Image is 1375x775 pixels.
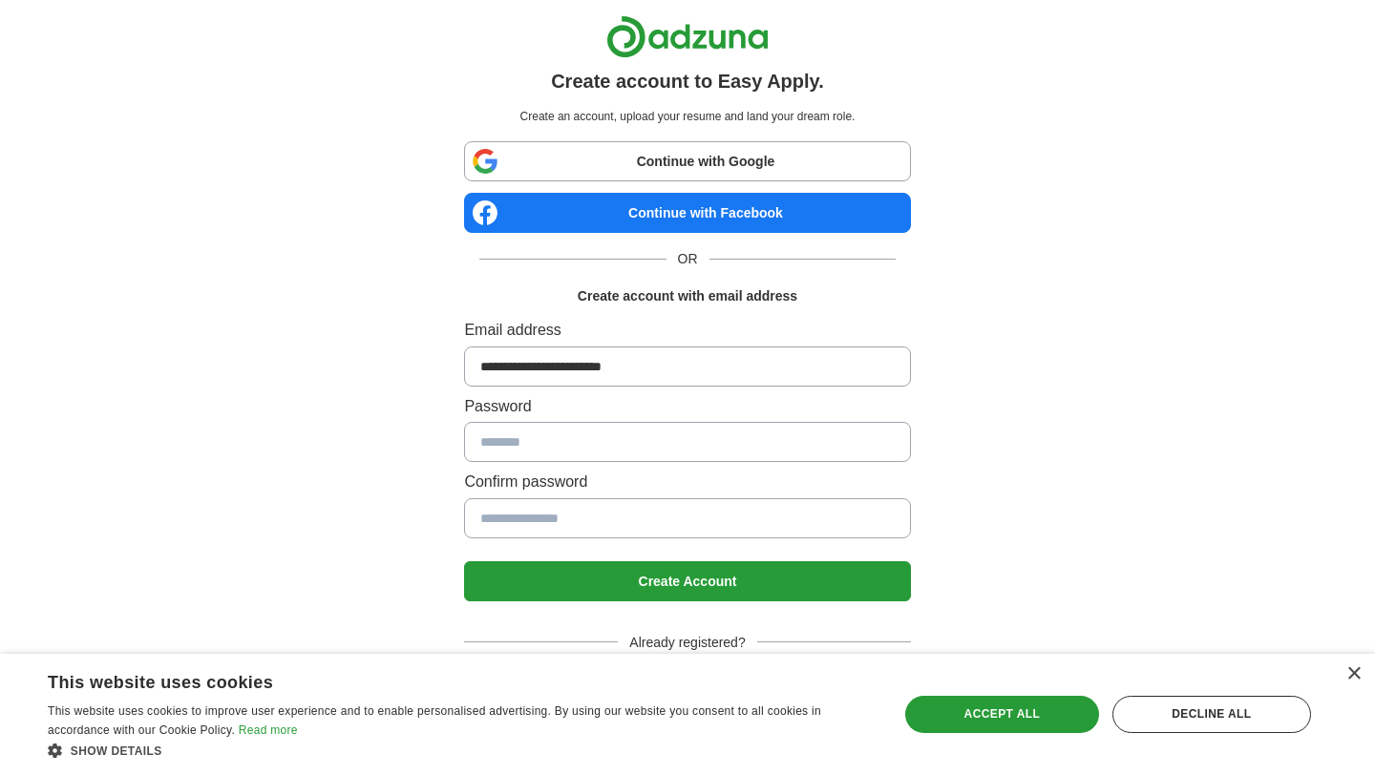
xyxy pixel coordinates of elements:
[464,394,910,419] label: Password
[666,248,709,269] span: OR
[239,723,298,737] a: Read more, opens a new window
[48,704,821,737] span: This website uses cookies to improve user experience and to enable personalised advertising. By u...
[464,141,910,181] a: Continue with Google
[48,665,826,694] div: This website uses cookies
[464,193,910,233] a: Continue with Facebook
[618,632,756,653] span: Already registered?
[551,66,824,96] h1: Create account to Easy Apply.
[468,108,906,126] p: Create an account, upload your resume and land your dream role.
[464,318,910,343] label: Email address
[905,696,1099,732] div: Accept all
[1346,667,1361,681] div: Close
[578,285,797,306] h1: Create account with email address
[48,741,874,761] div: Show details
[1112,696,1311,732] div: Decline all
[464,561,910,601] button: Create Account
[464,470,910,494] label: Confirm password
[71,744,162,758] span: Show details
[606,15,769,58] img: Adzuna logo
